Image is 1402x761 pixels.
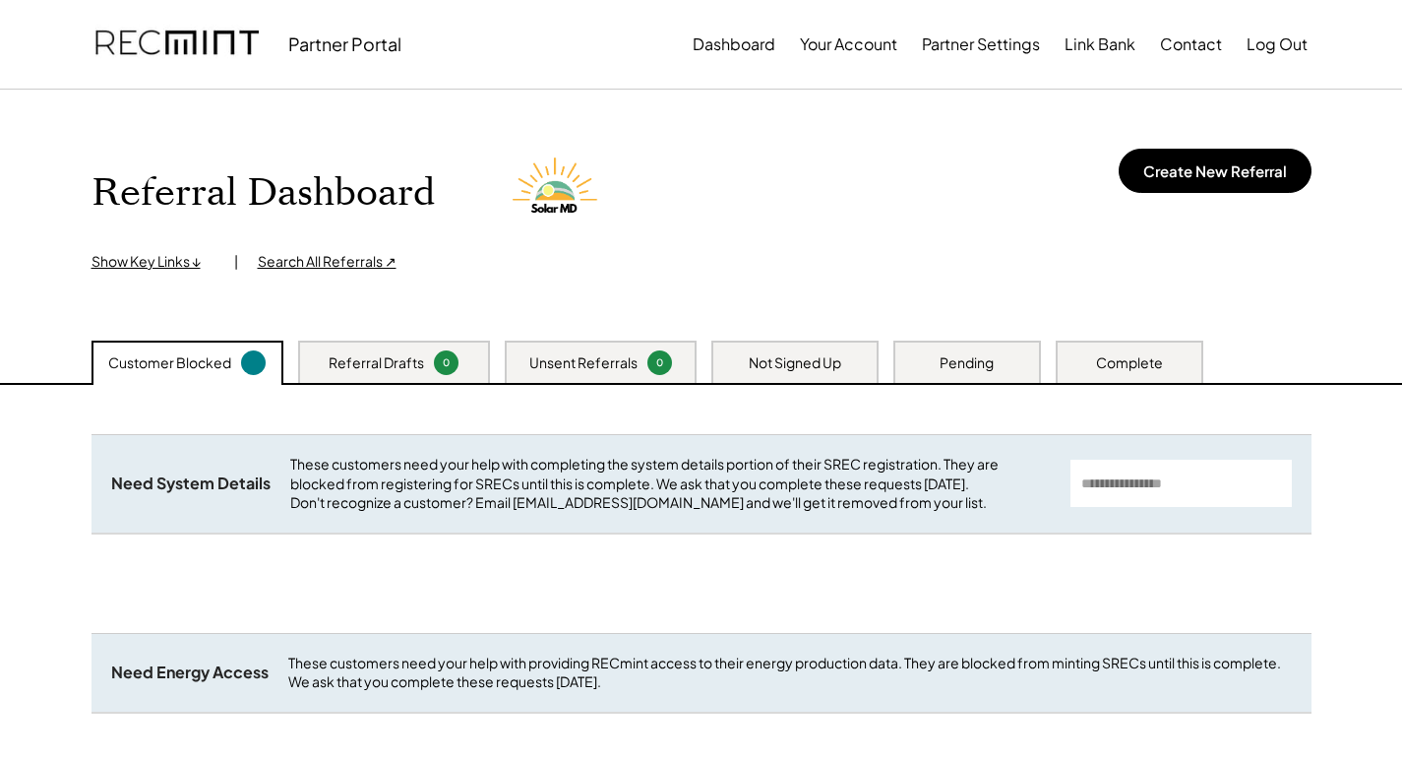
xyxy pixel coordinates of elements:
div: Pending [940,353,994,373]
div: Need Energy Access [111,663,269,683]
button: Link Bank [1065,25,1135,64]
img: recmint-logotype%403x.png [95,11,259,78]
button: Contact [1160,25,1222,64]
h1: Referral Dashboard [91,170,435,217]
div: Not Signed Up [749,353,841,373]
div: 0 [437,355,456,370]
div: Complete [1096,353,1163,373]
img: Solar%20MD%20LOgo.png [504,139,612,247]
div: These customers need your help with providing RECmint access to their energy production data. The... [288,654,1292,692]
button: Your Account [800,25,897,64]
button: Partner Settings [922,25,1040,64]
div: Show Key Links ↓ [91,252,214,272]
div: Customer Blocked [108,353,231,373]
div: Referral Drafts [329,353,424,373]
div: These customers need your help with completing the system details portion of their SREC registrat... [290,455,1051,513]
div: 0 [650,355,669,370]
div: Unsent Referrals [529,353,638,373]
div: Search All Referrals ↗ [258,252,396,272]
div: | [234,252,238,272]
div: Partner Portal [288,32,401,55]
div: Need System Details [111,474,271,494]
button: Log Out [1247,25,1308,64]
button: Dashboard [693,25,775,64]
button: Create New Referral [1119,149,1311,193]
